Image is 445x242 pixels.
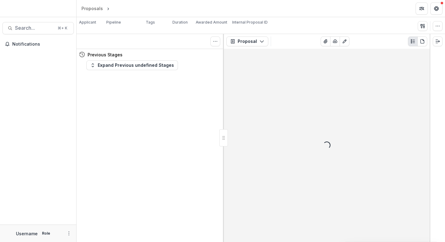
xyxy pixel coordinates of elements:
div: Proposals [81,5,103,12]
p: Applicant [79,20,96,25]
p: Duration [172,20,188,25]
button: More [65,230,73,237]
button: Search... [2,22,74,34]
button: Notifications [2,39,74,49]
button: Get Help [430,2,443,15]
button: Edit as form [340,36,349,46]
p: Role [40,231,52,236]
button: View Attached Files [321,36,330,46]
p: Pipeline [106,20,121,25]
button: Toggle View Cancelled Tasks [210,36,220,46]
button: Partners [416,2,428,15]
button: Expand right [433,36,443,46]
p: Awarded Amount [196,20,227,25]
p: Tags [146,20,155,25]
h4: Previous Stages [88,51,123,58]
button: Plaintext view [408,36,418,46]
p: Username [16,230,38,237]
button: Expand Previous undefined Stages [86,60,178,70]
span: Notifications [12,42,71,47]
span: Search... [15,25,54,31]
button: PDF view [417,36,427,46]
div: ⌘ + K [56,25,69,32]
p: Internal Proposal ID [232,20,268,25]
nav: breadcrumb [79,4,137,13]
a: Proposals [79,4,105,13]
button: Proposal [226,36,268,46]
